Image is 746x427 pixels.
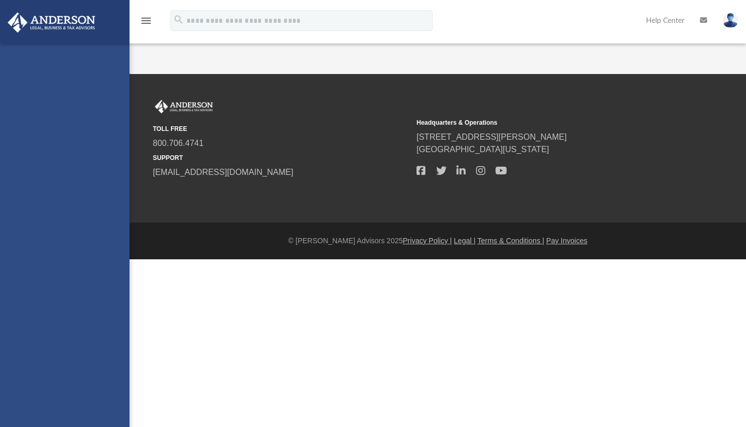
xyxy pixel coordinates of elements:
[417,145,549,154] a: [GEOGRAPHIC_DATA][US_STATE]
[417,118,673,127] small: Headquarters & Operations
[153,153,409,163] small: SUPPORT
[723,13,738,28] img: User Pic
[153,100,215,113] img: Anderson Advisors Platinum Portal
[153,124,409,134] small: TOLL FREE
[546,237,587,245] a: Pay Invoices
[478,237,544,245] a: Terms & Conditions |
[173,14,184,25] i: search
[140,14,152,27] i: menu
[153,168,293,176] a: [EMAIL_ADDRESS][DOMAIN_NAME]
[130,235,746,246] div: © [PERSON_NAME] Advisors 2025
[403,237,452,245] a: Privacy Policy |
[153,139,204,148] a: 800.706.4741
[140,20,152,27] a: menu
[417,132,567,141] a: [STREET_ADDRESS][PERSON_NAME]
[454,237,476,245] a: Legal |
[5,12,98,33] img: Anderson Advisors Platinum Portal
